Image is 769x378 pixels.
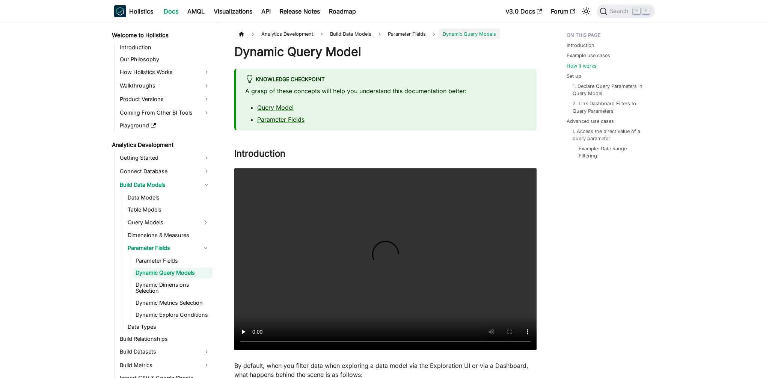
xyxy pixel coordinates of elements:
[125,192,213,203] a: Data Models
[118,80,213,92] a: Walkthroughs
[388,31,426,37] span: Parameter Fields
[125,230,213,240] a: Dimensions & Measures
[133,256,213,266] a: Parameter Fields
[501,5,546,17] a: v3.0 Docs
[118,179,213,191] a: Build Data Models
[642,8,650,14] kbd: K
[199,216,213,228] button: Expand sidebar category 'Query Models'
[234,148,537,162] h2: Introduction
[118,54,213,65] a: Our Philosophy
[118,66,213,78] a: How Holistics Works
[118,165,213,177] a: Connect Database
[257,116,305,123] a: Parameter Fields
[114,5,126,17] img: Holistics
[110,30,213,41] a: Welcome to Holistics
[133,298,213,308] a: Dynamic Metrics Selection
[118,107,213,119] a: Coming From Other BI Tools
[125,242,199,254] a: Parameter Fields
[107,23,219,378] nav: Docs sidebar
[183,5,209,17] a: AMQL
[234,29,537,39] nav: Breadcrumbs
[567,118,614,125] a: Advanced use cases
[125,322,213,332] a: Data Types
[133,280,213,296] a: Dynamic Dimensions Selection
[125,204,213,215] a: Table Models
[573,128,647,142] a: I. Access the direct value of a query parameter
[234,29,249,39] a: Home page
[567,52,610,59] a: Example use cases
[199,242,213,254] button: Collapse sidebar category 'Parameter Fields'
[245,86,528,95] p: A grasp of these concepts will help you understand this documentation better:
[209,5,257,17] a: Visualizations
[567,73,581,80] a: Set up
[118,120,213,131] a: Playground
[110,140,213,150] a: Analytics Development
[129,7,153,16] b: Holistics
[257,104,294,111] a: Query Model
[133,268,213,278] a: Dynamic Query Models
[567,62,597,70] a: How it works
[257,5,275,17] a: API
[326,29,375,39] span: Build Data Models
[567,42,594,49] a: Introduction
[245,75,528,85] div: knowledge checkpoint
[580,5,592,17] button: Switch between dark and light mode (currently light mode)
[546,5,580,17] a: Forum
[133,310,213,320] a: Dynamic Explore Conditions
[118,359,213,371] a: Build Metrics
[607,8,633,15] span: Search
[573,83,647,97] a: 1. Declare Query Parameters in Query Model
[258,29,317,39] span: Analytics Development
[579,145,644,159] a: Example: Date Range Filtering
[125,216,199,228] a: Query Models
[118,334,213,344] a: Build Relationships
[118,93,213,105] a: Product Versions
[114,5,153,17] a: HolisticsHolistics
[384,29,430,39] a: Parameter Fields
[439,29,499,39] span: Dynamic Query Models
[573,100,647,114] a: 2. Link Dashboard Filters to Query Parameters
[234,168,537,350] video: Your browser does not support embedding video, but you can .
[234,44,537,59] h1: Dynamic Query Model
[324,5,360,17] a: Roadmap
[159,5,183,17] a: Docs
[118,152,213,164] a: Getting Started
[597,5,655,18] button: Search (Command+K)
[118,346,213,358] a: Build Datasets
[275,5,324,17] a: Release Notes
[633,8,640,14] kbd: ⌘
[118,42,213,53] a: Introduction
